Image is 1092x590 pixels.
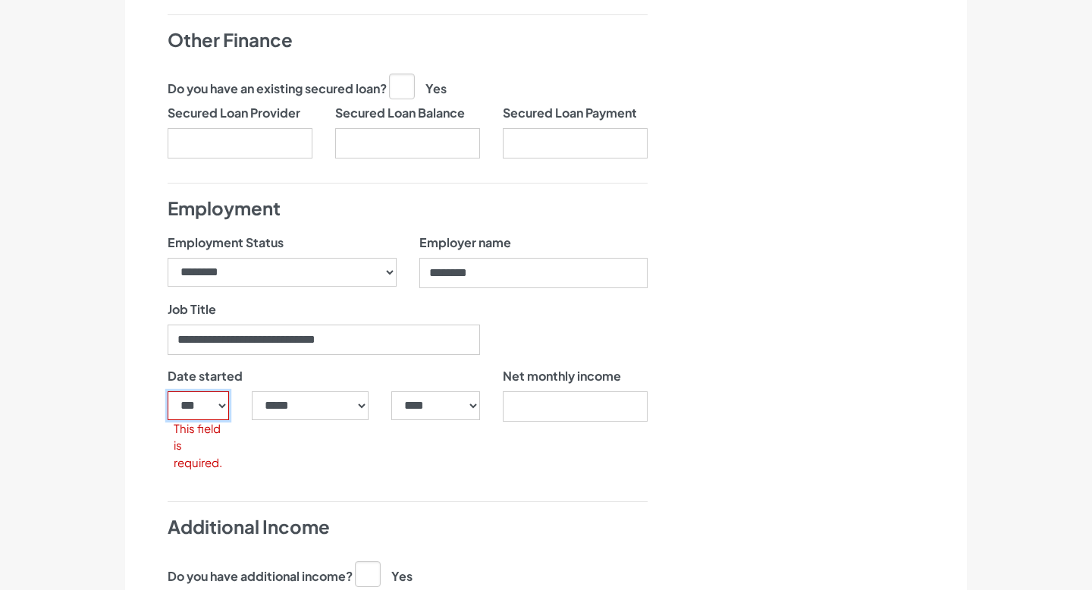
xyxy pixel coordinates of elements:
label: Yes [389,74,447,98]
label: Secured Loan Payment [503,104,637,122]
h4: Other Finance [168,27,648,53]
label: Job Title [168,300,216,319]
label: Date started [168,367,243,385]
label: Yes [355,561,413,585]
label: Do you have additional income? [168,567,353,585]
label: Employment Status [168,234,284,252]
label: Do you have an existing secured loan? [168,80,387,98]
label: Net monthly income [503,367,621,385]
h4: Additional Income [168,514,648,540]
label: Secured Loan Balance [335,104,465,122]
label: This field is required. [174,420,229,472]
h4: Employment [168,196,648,221]
label: Secured Loan Provider [168,104,300,122]
label: Employer name [419,234,511,252]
